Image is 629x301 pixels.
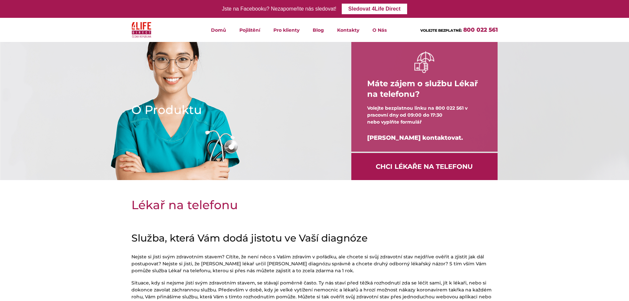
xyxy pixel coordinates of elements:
[367,105,468,125] span: Volejte bezplatnou linku na 800 022 561 v pracovní dny od 09:00 do 17:30 nebo vyplňte formulář
[222,4,336,14] div: Jste na Facebooku? Nezapomeňte nás sledovat!
[204,18,233,42] a: Domů
[367,126,482,150] div: [PERSON_NAME] kontaktovat.
[420,28,462,33] span: VOLEJTE BEZPLATNĚ:
[132,20,152,39] img: 4Life Direct Česká republika logo
[351,153,498,180] a: Chci Lékaře na telefonu
[342,4,407,14] a: Sledovat 4Life Direct
[331,18,366,42] a: Kontakty
[463,26,498,33] a: 800 022 561
[131,197,498,213] h1: Lékař na telefonu
[131,253,498,274] p: Nejste si jisti svým zdravotním stavem? Cítíte, že není něco s Vaším zdravím v pořádku, ale chcet...
[131,232,498,244] h2: Služba, která Vám dodá jistotu ve Vaší diagnóze
[131,101,330,118] h1: O Produktu
[306,18,331,42] a: Blog
[414,51,434,73] img: ruka držící deštník bilá ikona
[367,73,482,105] h4: Máte zájem o službu Lékař na telefonu?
